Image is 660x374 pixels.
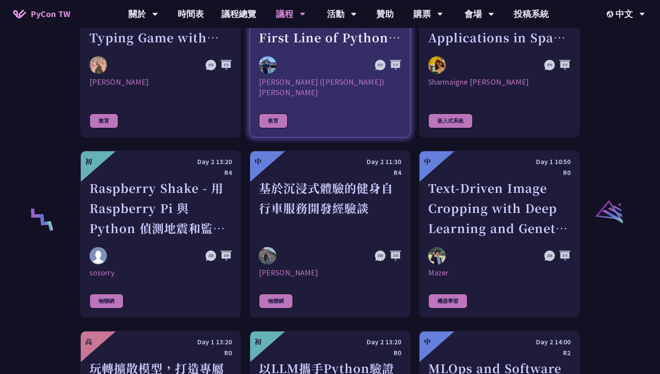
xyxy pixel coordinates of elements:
div: [PERSON_NAME] ([PERSON_NAME]) [PERSON_NAME] [259,77,401,98]
div: 初 [85,156,92,167]
a: 初 Day 2 13:20 R4 Raspberry Shake - 用 Raspberry Pi 與 Python 偵測地震和監控地球活動 sosorry sosorry 物聯網 [80,151,241,318]
div: Day 2 11:30 [259,156,401,167]
div: R0 [89,347,232,358]
div: 高 [85,336,92,347]
img: Chieh-Hung (Jeff) Cheng [259,56,276,74]
div: R0 [428,167,571,178]
div: R2 [428,347,571,358]
div: Mazer [428,268,571,278]
div: Sharmaigne [PERSON_NAME] [428,77,571,98]
div: 教育 [259,113,288,128]
div: Day 2 13:20 [259,336,401,347]
div: R4 [259,167,401,178]
a: 中 Day 1 10:50 R0 Text-Driven Image Cropping with Deep Learning and Genetic Algorithm Mazer Mazer ... [419,151,580,318]
img: Home icon of PyCon TW 2025 [13,10,26,18]
img: Locale Icon [607,11,615,17]
div: [PERSON_NAME] [89,77,232,98]
div: Raspberry Shake - 用 Raspberry Pi 與 Python 偵測地震和監控地球活動 [89,178,232,238]
div: 中 [424,336,431,347]
div: 初 [254,336,261,347]
span: PyCon TW [31,7,70,21]
div: Day 2 14:00 [428,336,571,347]
div: 基於沉浸式體驗的健身自行車服務開發經驗談 [259,178,401,238]
div: Text-Driven Image Cropping with Deep Learning and Genetic Algorithm [428,178,571,238]
div: 教育 [89,113,118,128]
div: 中 [424,156,431,167]
img: Mazer [428,247,446,264]
div: R4 [89,167,232,178]
a: 中 Day 2 11:30 R4 基於沉浸式體驗的健身自行車服務開發經驗談 Peter [PERSON_NAME] 物聯網 [250,151,410,318]
img: Ethan Chang [89,56,107,74]
div: Day 1 13:20 [89,336,232,347]
a: PyCon TW [4,3,79,25]
div: R0 [259,347,401,358]
img: sosorry [89,247,107,264]
div: 機器學習 [428,294,467,309]
div: Day 1 10:50 [428,156,571,167]
div: 嵌入式系統 [428,113,473,128]
div: Day 2 13:20 [89,156,232,167]
div: 物聯網 [259,294,293,309]
div: 物聯網 [89,294,124,309]
img: Sharmaigne Angelie Mabano [428,56,446,74]
div: sosorry [89,268,232,278]
img: Peter [259,247,276,264]
div: [PERSON_NAME] [259,268,401,278]
div: 中 [254,156,261,167]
